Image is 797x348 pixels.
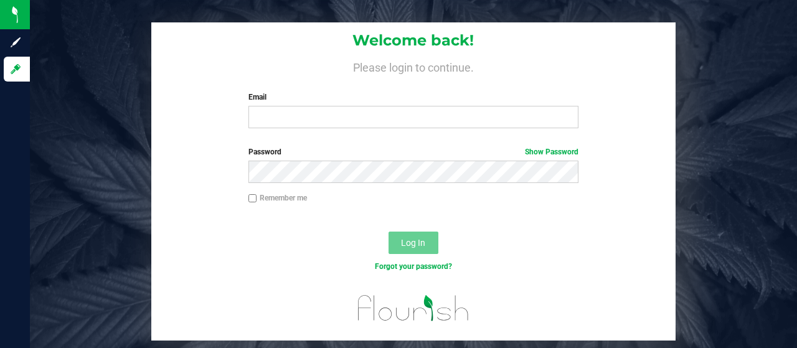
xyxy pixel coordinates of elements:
[375,262,452,271] a: Forgot your password?
[248,92,579,103] label: Email
[389,232,438,254] button: Log In
[401,238,425,248] span: Log In
[348,286,479,331] img: flourish_logo.svg
[9,36,22,49] inline-svg: Sign up
[151,59,675,74] h4: Please login to continue.
[248,194,257,203] input: Remember me
[151,32,675,49] h1: Welcome back!
[248,192,307,204] label: Remember me
[248,148,281,156] span: Password
[525,148,578,156] a: Show Password
[9,63,22,75] inline-svg: Log in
